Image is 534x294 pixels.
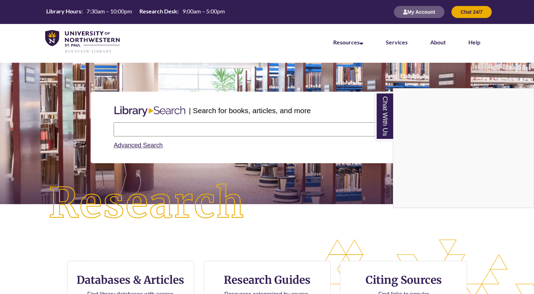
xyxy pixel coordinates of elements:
[333,39,363,45] a: Resources
[45,30,120,54] img: UNWSP Library Logo
[386,39,408,45] a: Services
[430,39,446,45] a: About
[393,88,534,208] div: Chat With Us
[393,88,534,208] iframe: Chat Widget
[468,39,480,45] a: Help
[375,92,393,140] a: Chat With Us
